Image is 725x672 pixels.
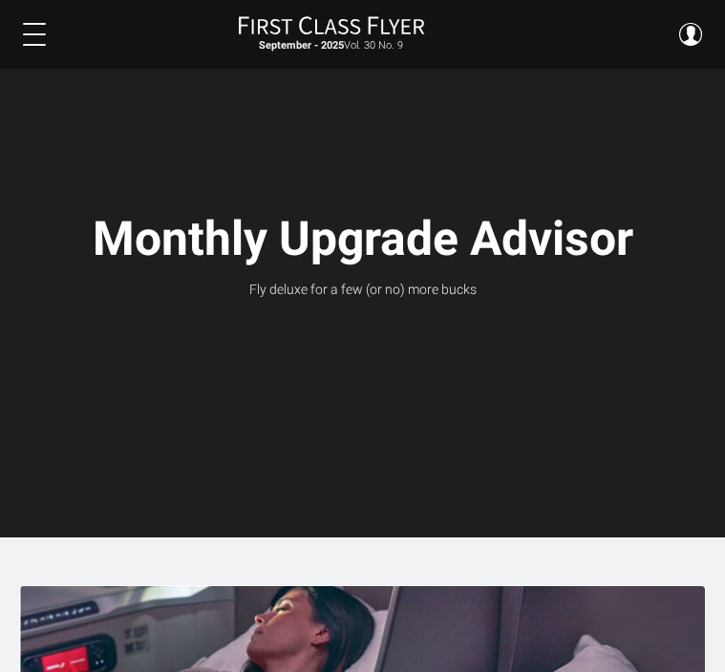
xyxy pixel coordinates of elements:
small: Vol. 30 No. 9 [238,39,425,52]
strong: September - 2025 [259,39,344,52]
h1: Monthly Upgrade Advisor [78,213,648,270]
a: First Class FlyerSeptember - 2025Vol. 30 No. 9 [238,15,425,53]
h3: Fly deluxe for a few (or no) more bucks [78,283,648,297]
img: First Class Flyer [238,15,425,35]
